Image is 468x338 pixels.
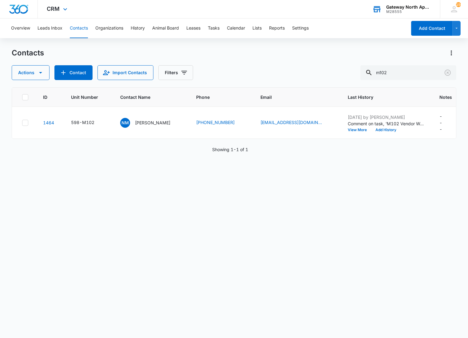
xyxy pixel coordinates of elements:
span: ID [43,94,47,100]
div: notifications count [456,2,461,7]
span: NM [120,118,130,128]
div: Unit Number - 598-M102 - Select to Edit Field [71,119,105,127]
p: Showing 1-1 of 1 [212,146,248,153]
div: account id [386,10,431,14]
span: Phone [196,94,237,100]
span: Contact Name [120,94,173,100]
span: CRM [47,6,60,12]
button: Animal Board [152,18,179,38]
div: --- [439,113,442,132]
button: Tasks [208,18,220,38]
div: Email - nicolemar1206@hotmail.com - Select to Edit Field [260,119,333,127]
p: [PERSON_NAME] [135,119,170,126]
button: History [131,18,145,38]
h1: Contacts [12,48,44,58]
button: Leads Inbox [38,18,62,38]
button: Overview [11,18,30,38]
span: Email [260,94,324,100]
button: Add Contact [411,21,453,36]
input: Search Contacts [360,65,456,80]
div: Phone - (720) 365-0086 - Select to Edit Field [196,119,246,127]
button: Calendar [227,18,245,38]
div: Notes - - Select to Edit Field [439,113,453,132]
button: Settings [292,18,309,38]
button: Clear [443,68,453,78]
p: Comment on task, 'M102 Vendor Work Order' "vanity reinstall all things are done" [348,120,425,127]
a: [EMAIL_ADDRESS][DOMAIN_NAME] [260,119,322,126]
button: Import Contacts [97,65,153,80]
span: 150 [456,2,461,7]
button: Contacts [70,18,88,38]
span: Last History [348,94,416,100]
button: Filters [158,65,193,80]
span: Unit Number [71,94,105,100]
button: View More [348,128,371,132]
button: Add History [371,128,401,132]
p: [DATE] by [PERSON_NAME] [348,114,425,120]
button: Organizations [95,18,123,38]
a: Navigate to contact details page for Nicole Marquez [43,120,54,125]
div: account name [386,5,431,10]
button: Lists [252,18,262,38]
button: Leases [186,18,200,38]
div: 598-M102 [71,119,94,126]
button: Actions [12,65,50,80]
button: Add Contact [54,65,93,80]
button: Reports [269,18,285,38]
a: [PHONE_NUMBER] [196,119,235,126]
button: Actions [446,48,456,58]
div: Contact Name - Nicole Marquez - Select to Edit Field [120,118,181,128]
span: Notes [439,94,453,100]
